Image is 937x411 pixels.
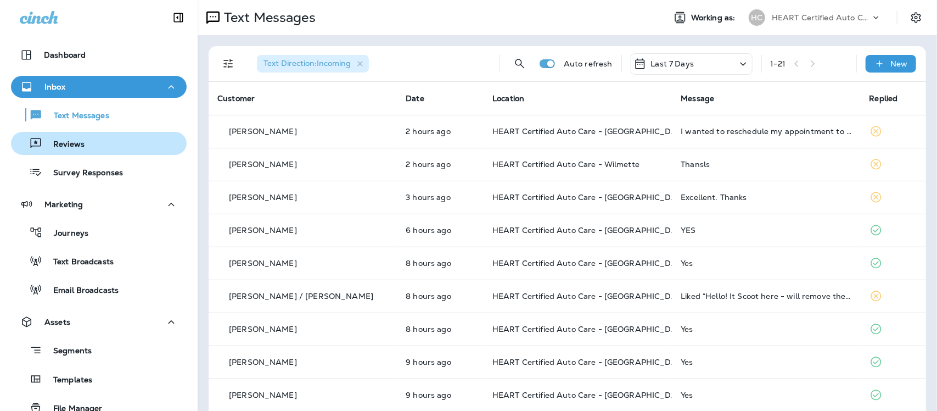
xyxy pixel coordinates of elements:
[229,259,297,268] p: [PERSON_NAME]
[681,358,851,366] div: Yes
[492,93,524,103] span: Location
[906,8,926,27] button: Settings
[11,368,187,391] button: Templates
[11,160,187,184] button: Survey Responses
[406,226,475,235] p: Aug 11, 2025 12:58 PM
[229,358,297,366] p: [PERSON_NAME]
[406,193,475,202] p: Aug 11, 2025 03:54 PM
[11,278,187,301] button: Email Broadcasts
[229,292,373,301] p: [PERSON_NAME] / [PERSON_NAME]
[44,82,65,91] p: Inbox
[691,13,738,23] span: Working as:
[406,358,475,366] p: Aug 11, 2025 10:02 AM
[229,226,297,235] p: [PERSON_NAME]
[492,225,689,235] span: HEART Certified Auto Care - [GEOGRAPHIC_DATA]
[11,132,187,155] button: Reviews
[42,140,85,150] p: Reviews
[217,53,239,75] button: Filters
[406,160,475,169] p: Aug 11, 2025 04:20 PM
[163,7,194,29] button: Collapse Sidebar
[492,390,689,400] span: HEART Certified Auto Care - [GEOGRAPHIC_DATA]
[492,159,639,169] span: HEART Certified Auto Care - Wilmette
[681,160,851,169] div: Thansls
[406,325,475,334] p: Aug 11, 2025 10:11 AM
[681,226,851,235] div: YES
[43,229,88,239] p: Journeys
[651,59,694,68] p: Last 7 Days
[681,193,851,202] div: Excellent. Thanks
[771,59,786,68] div: 1 - 21
[492,192,689,202] span: HEART Certified Auto Care - [GEOGRAPHIC_DATA]
[220,9,316,26] p: Text Messages
[749,9,765,26] div: HC
[229,391,297,399] p: [PERSON_NAME]
[42,257,114,268] p: Text Broadcasts
[11,103,187,126] button: Text Messages
[43,111,109,121] p: Text Messages
[406,127,475,136] p: Aug 11, 2025 04:39 PM
[406,259,475,268] p: Aug 11, 2025 10:14 AM
[11,338,187,362] button: Segments
[492,126,689,136] span: HEART Certified Auto Care - [GEOGRAPHIC_DATA]
[406,292,475,301] p: Aug 11, 2025 10:12 AM
[681,93,714,103] span: Message
[509,53,531,75] button: Search Messages
[869,93,898,103] span: Replied
[11,311,187,333] button: Assets
[492,324,689,334] span: HEART Certified Auto Care - [GEOGRAPHIC_DATA]
[229,160,297,169] p: [PERSON_NAME]
[42,168,123,179] p: Survey Responses
[406,93,424,103] span: Date
[11,44,187,66] button: Dashboard
[257,55,369,73] div: Text Direction:Incoming
[772,13,871,22] p: HEART Certified Auto Care
[229,193,297,202] p: [PERSON_NAME]
[406,391,475,399] p: Aug 11, 2025 10:01 AM
[11,76,187,98] button: Inbox
[42,286,119,296] p: Email Broadcasts
[11,249,187,273] button: Text Broadcasts
[564,59,613,68] p: Auto refresh
[217,93,255,103] span: Customer
[492,357,689,367] span: HEART Certified Auto Care - [GEOGRAPHIC_DATA]
[263,58,351,68] span: Text Direction : Incoming
[42,346,92,357] p: Segments
[492,258,689,268] span: HEART Certified Auto Care - [GEOGRAPHIC_DATA]
[44,51,86,59] p: Dashboard
[44,200,83,209] p: Marketing
[229,127,297,136] p: [PERSON_NAME]
[229,325,297,334] p: [PERSON_NAME]
[891,59,908,68] p: New
[11,193,187,215] button: Marketing
[42,375,92,386] p: Templates
[44,318,70,326] p: Assets
[681,292,851,301] div: Liked “Hello! It Scoot here - will remove the C300 from your profile. Have a great day!”
[681,391,851,399] div: Yes
[11,221,187,244] button: Journeys
[681,259,851,268] div: Yes
[681,325,851,334] div: Yes
[681,127,851,136] div: I wanted to reschedule my appointment to 10 o'clock on Wednesday, will that work?
[492,291,689,301] span: HEART Certified Auto Care - [GEOGRAPHIC_DATA]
